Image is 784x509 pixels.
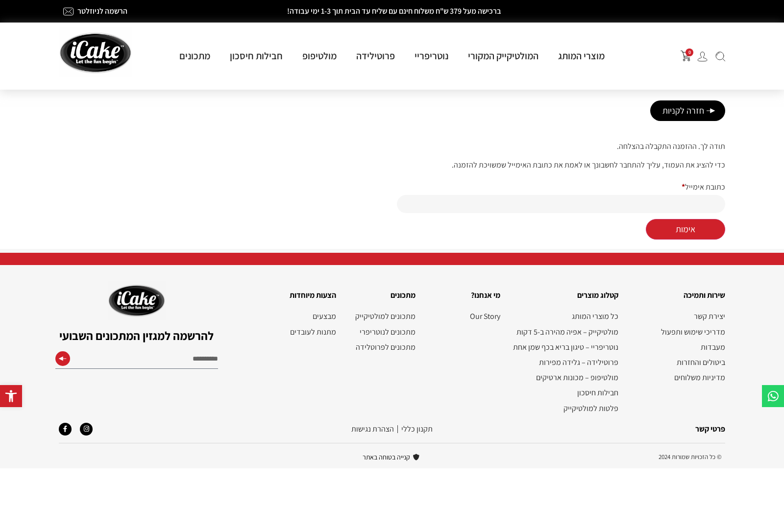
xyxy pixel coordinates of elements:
[425,289,501,302] h2: מי אנחנו?
[203,7,585,15] h2: ברכישה מעל 379 ש"ח משלוח חינם עם שליח עד הבית תוך 1-3 ימי עבודה!
[346,312,416,321] a: מתכונים למולטיקייק
[397,179,725,195] label: כתובת אימייל
[681,50,691,61] img: shopping-cart.png
[681,50,691,61] button: פתח עגלת קניות צדדית
[510,327,618,337] a: מולטיקייק – אפיה מהירה ב-5 דקות
[346,289,416,302] h2: מתכונים
[548,49,614,62] a: מוצרי המותג
[628,327,725,337] a: מדריכי שימוש ותפעול
[510,342,618,352] a: נוטריפריי – טיגון בריא בכף שמן אחת
[510,312,618,321] a: כל מוצרי המותג
[363,451,413,463] span: קנייה בטוחה באתר
[425,312,501,321] nav: תפריט
[650,100,725,121] a: חזרה לקניות
[628,358,725,367] a: ביטולים והחזרות
[695,424,725,434] a: פרטי קשר
[628,312,725,321] a: יצירת קשר
[662,104,704,117] span: חזרה לקניות
[628,342,725,352] a: מעבדות
[77,6,127,16] a: הרשמה לניוזלטר
[397,159,725,171] p: כדי להציג את העמוד, עליך ⁦ ⁩ לחשבונך או לאמת את כתובת האימייל שמשויכת להזמנה.
[255,289,336,302] h2: הצעות מיוחדות
[401,424,433,434] a: תקנון‭ ‬כללי
[351,424,394,434] a: הצהרת נגישות
[646,219,725,240] button: אימות
[255,327,336,337] a: מתנות לעובדים
[255,312,336,336] nav: תפריט
[628,373,725,382] a: מדיניות משלוחים
[686,48,693,56] span: 0
[346,342,416,352] a: מתכונים לפרוטלידה
[397,141,725,152] p: תודה לך. ההזמנה התקבלה בהצלחה.
[346,49,405,62] a: פרוטילידה
[220,49,293,62] a: חבילות חיסכון
[510,373,618,382] a: מולטיפופ – מכונות ארטיקים
[346,327,416,337] a: מתכונים לנוטריפרי
[510,404,618,413] a: פלטות למולטיקייק
[628,312,725,382] nav: תפריט
[513,453,722,461] h2: © כל הזכויות שמורות 2024
[458,49,548,62] a: המולטיקייק המקורי
[255,312,336,321] a: מבצעים
[293,49,346,62] a: מולטיפופ
[628,289,725,302] h2: שירות ותמיכה
[346,312,416,352] nav: תפריט
[619,160,645,170] a: ⁩להתחבר⁦
[425,312,501,321] a: Our Story
[510,388,618,397] a: חבילות חיסכון
[510,289,618,302] h2: קטלוג מוצרים
[510,358,618,367] a: פרוטילידה – גלידה מפירות
[170,49,220,62] a: מתכונים
[510,312,618,412] nav: תפריט
[55,330,218,341] h2: להרשמה למגזין המתכונים השבועי
[405,49,458,62] a: נוטריפריי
